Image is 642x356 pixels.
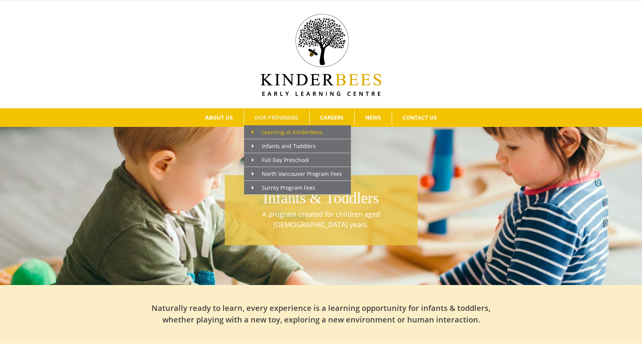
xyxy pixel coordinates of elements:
a: OUR PROGRAMS [244,110,309,125]
a: ABOUT US [195,110,244,125]
span: ABOUT US [205,115,233,120]
a: Full Day Preschool [244,153,351,167]
h2: Naturally ready to learn, every experience is a learning opportunity for infants & toddlers, whet... [152,302,491,326]
span: Learning at KinderBees [252,128,322,136]
a: Surrey Program Fees [244,181,351,195]
a: Learning at KinderBees [244,125,351,139]
span: Infants and Toddlers [252,142,316,150]
p: A program created for children aged [DEMOGRAPHIC_DATA] years. [229,209,414,230]
a: CONTACT US [392,110,448,125]
span: Surrey Program Fees [252,184,315,191]
span: CONTACT US [403,115,437,120]
nav: Main Menu [12,108,630,127]
a: North Vancouver Program Fees [244,167,351,181]
span: Full Day Preschool [252,156,309,164]
img: Kinder Bees Logo [261,14,381,96]
a: NEWS [355,110,392,125]
h1: Infants & Toddlers [229,187,414,209]
span: CAREERS [320,115,344,120]
a: Infants and Toddlers [244,139,351,153]
span: OUR PROGRAMS [254,115,298,120]
span: North Vancouver Program Fees [252,170,342,177]
span: NEWS [365,115,381,120]
a: CAREERS [310,110,354,125]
